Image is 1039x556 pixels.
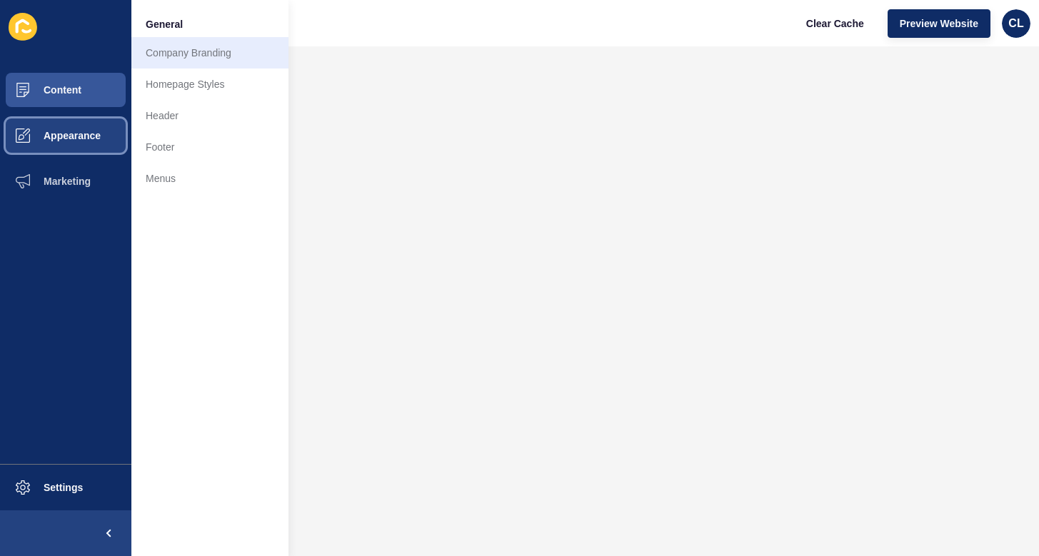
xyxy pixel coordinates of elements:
span: General [146,17,183,31]
a: Homepage Styles [131,69,288,100]
button: Preview Website [888,9,990,38]
a: Menus [131,163,288,194]
a: Footer [131,131,288,163]
span: Clear Cache [806,16,864,31]
span: Preview Website [900,16,978,31]
a: Header [131,100,288,131]
span: CL [1008,16,1023,31]
a: Company Branding [131,37,288,69]
button: Clear Cache [794,9,876,38]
